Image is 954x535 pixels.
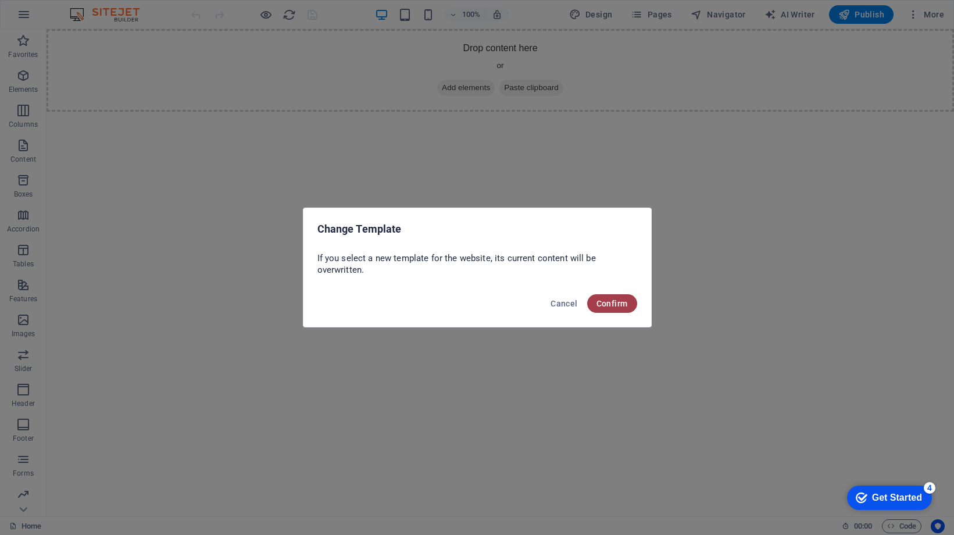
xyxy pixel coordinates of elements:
[587,294,637,313] button: Confirm
[546,294,582,313] button: Cancel
[34,13,84,23] div: Get Started
[9,6,94,30] div: Get Started 4 items remaining, 20% complete
[317,222,637,236] h2: Change Template
[391,51,448,67] span: Add elements
[551,299,577,308] span: Cancel
[453,51,517,67] span: Paste clipboard
[317,252,637,276] p: If you select a new template for the website, its current content will be overwritten.
[596,299,628,308] span: Confirm
[86,2,98,14] div: 4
